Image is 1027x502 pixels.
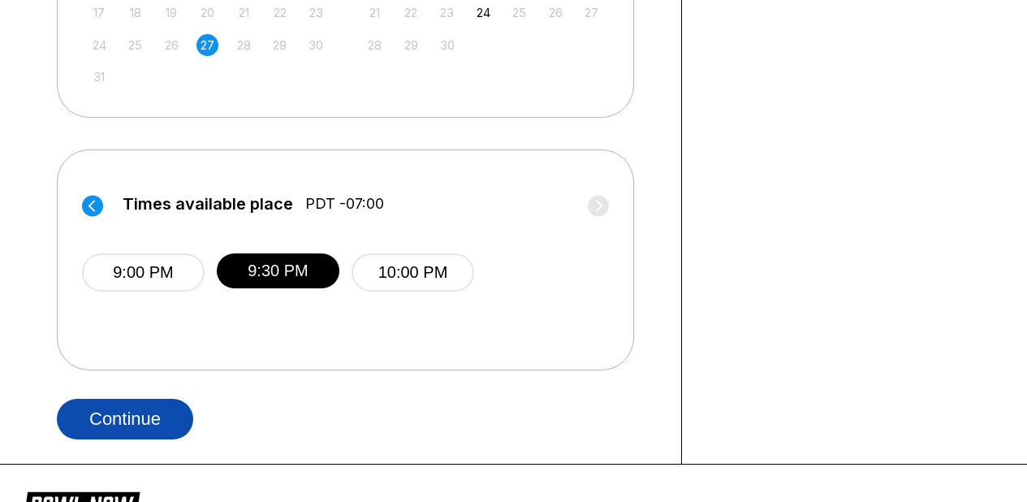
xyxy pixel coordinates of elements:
div: Not available Sunday, August 17th, 2025 [88,2,110,24]
span: Times available place [123,195,293,213]
span: PDT -07:00 [305,195,384,213]
div: Not available Saturday, August 23rd, 2025 [305,2,327,24]
button: 10:00 PM [352,253,474,292]
div: Not available Friday, September 26th, 2025 [545,2,567,24]
div: Not available Friday, August 29th, 2025 [269,34,291,56]
div: Choose Wednesday, August 27th, 2025 [196,34,218,56]
div: Not available Sunday, August 24th, 2025 [88,34,110,56]
div: Not available Thursday, August 28th, 2025 [233,34,255,56]
div: Not available Thursday, August 21st, 2025 [233,2,255,24]
div: Not available Monday, August 25th, 2025 [124,34,146,56]
div: Not available Sunday, September 21st, 2025 [364,2,386,24]
button: Continue [57,399,193,439]
button: 9:30 PM [217,253,339,288]
div: Not available Tuesday, August 26th, 2025 [161,34,183,56]
div: Not available Thursday, September 25th, 2025 [508,2,530,24]
div: Not available Wednesday, August 20th, 2025 [196,2,218,24]
div: Not available Tuesday, September 23rd, 2025 [436,2,458,24]
div: Not available Friday, August 22nd, 2025 [269,2,291,24]
div: Not available Saturday, September 27th, 2025 [580,2,602,24]
div: Choose Wednesday, September 24th, 2025 [473,2,494,24]
div: Not available Tuesday, September 30th, 2025 [436,34,458,56]
div: Not available Tuesday, August 19th, 2025 [161,2,183,24]
button: 9:00 PM [82,253,205,292]
div: Not available Monday, September 29th, 2025 [400,34,422,56]
div: Not available Monday, September 22nd, 2025 [400,2,422,24]
div: Not available Saturday, August 30th, 2025 [305,34,327,56]
div: Not available Sunday, August 31st, 2025 [88,66,110,88]
div: Not available Sunday, September 28th, 2025 [364,34,386,56]
div: Not available Monday, August 18th, 2025 [124,2,146,24]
